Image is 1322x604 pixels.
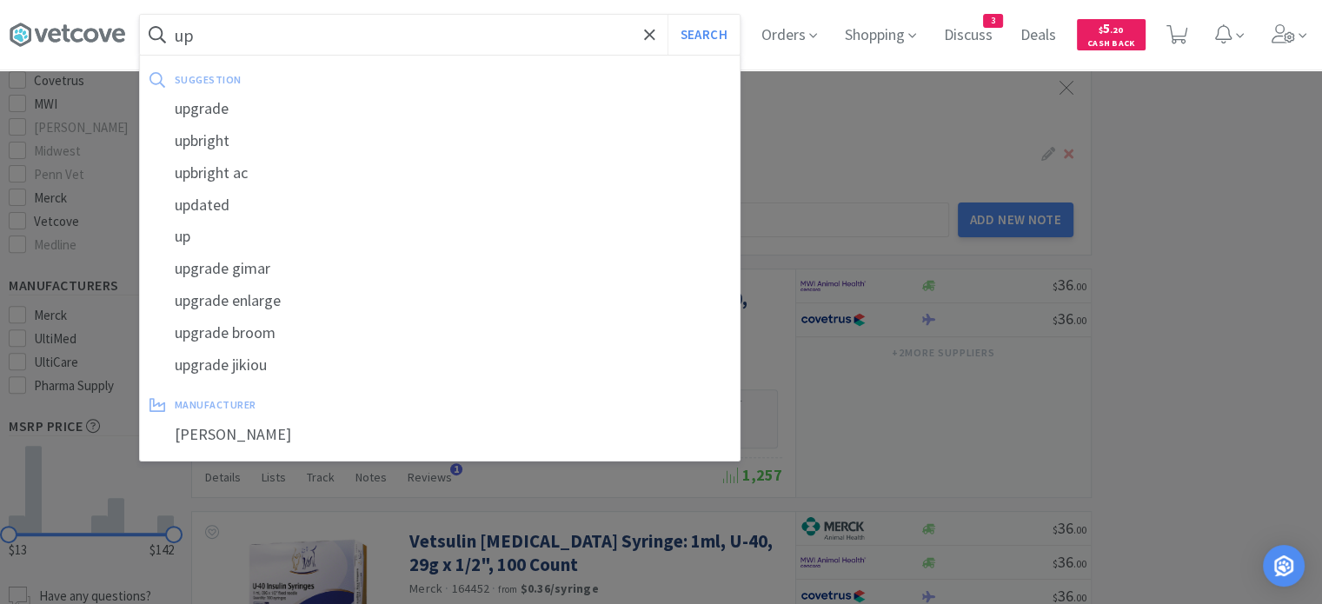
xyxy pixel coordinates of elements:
[175,66,486,93] div: suggestion
[140,15,740,55] input: Search by item, sku, manufacturer, ingredient, size...
[1087,39,1135,50] span: Cash Back
[140,317,740,349] div: upgrade broom
[1110,24,1123,36] span: . 20
[1013,28,1063,43] a: Deals
[140,253,740,285] div: upgrade gimar
[937,28,1000,43] a: Discuss3
[1263,545,1305,587] div: Open Intercom Messenger
[1099,24,1103,36] span: $
[668,15,740,55] button: Search
[140,189,740,222] div: updated
[1077,11,1146,58] a: $5.20Cash Back
[140,419,740,451] div: [PERSON_NAME]
[175,391,493,418] div: manufacturer
[140,349,740,382] div: upgrade jikiou
[140,93,740,125] div: upgrade
[140,157,740,189] div: upbright ac
[1099,20,1123,37] span: 5
[140,285,740,317] div: upgrade enlarge
[140,221,740,253] div: up
[140,125,740,157] div: upbright
[984,15,1002,27] span: 3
